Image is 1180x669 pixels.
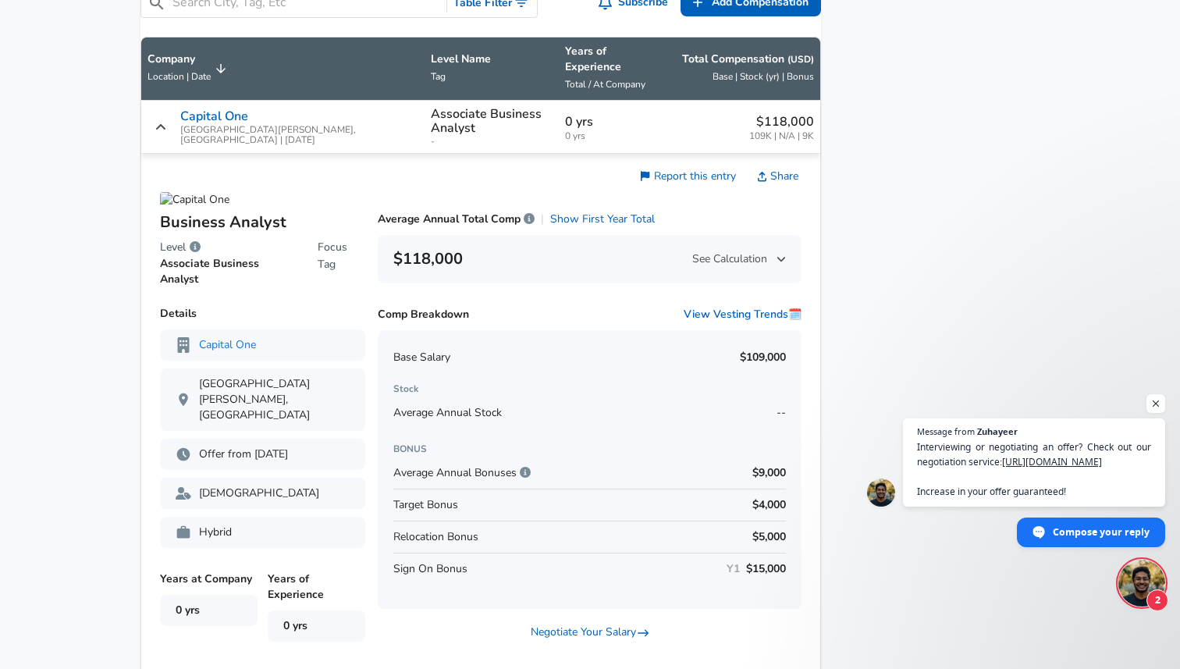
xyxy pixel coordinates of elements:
[176,525,350,540] p: Hybrid
[393,529,478,545] span: Relocation Bonus
[654,169,736,183] span: Report this entry
[684,307,801,322] button: View Vesting Trends🗓️
[160,211,365,234] p: Business Analyst
[147,52,231,86] span: CompanyLocation | Date
[749,131,814,141] span: 109K | N/A | 9K
[160,256,293,287] p: Associate Business Analyst
[752,497,786,513] p: $4,000
[1118,560,1165,607] div: Open chat
[541,212,544,227] p: |
[713,70,814,83] span: Base | Stock (yr) | Bonus
[524,212,535,226] span: We calculate your average annual total compensation by adding your base salary to the average of ...
[565,44,649,75] p: Years of Experience
[565,78,645,91] span: Total / At Company
[752,465,786,481] p: $9,000
[727,561,740,577] span: Y1
[199,337,256,353] a: Capital One
[917,427,975,436] span: Message from
[393,465,531,481] span: Average Annual Bonuses
[318,239,365,273] h6: Focus Tag
[180,125,418,145] span: [GEOGRAPHIC_DATA][PERSON_NAME], [GEOGRAPHIC_DATA] | [DATE]
[917,439,1151,499] span: Interviewing or negotiating an offer? Check out our negotiation service: Increase in your offer g...
[787,53,814,66] button: (USD)
[746,561,786,577] span: $15,000
[160,571,258,626] p: Years at Company
[160,192,229,208] img: Capital One
[393,441,786,457] h6: BONUS
[431,52,553,67] p: Level Name
[565,112,649,131] p: 0 yrs
[160,239,186,256] span: Level
[1053,518,1150,546] span: Compose your reply
[770,169,798,184] span: Share
[176,603,200,617] span: 0 yrs
[662,52,814,86] span: Total Compensation (USD) Base | Stock (yr) | Bonus
[378,307,469,322] p: Comp Breakdown
[147,52,211,67] p: Company
[160,306,365,322] p: Details
[550,212,655,227] button: Show First Year Total
[176,376,350,423] p: [GEOGRAPHIC_DATA][PERSON_NAME], [GEOGRAPHIC_DATA]
[692,251,786,267] span: See Calculation
[431,70,446,83] span: Tag
[740,350,786,365] p: $109,000
[393,397,786,429] div: --
[1146,589,1168,611] span: 2
[378,212,535,227] p: Average Annual Total Comp
[393,405,502,420] span: Average Annual Stock
[176,447,350,462] p: Offer from [DATE]
[393,350,450,365] span: Base Salary
[190,239,201,256] span: Levels are a company's method of standardizing employee's scope of assumed ability, responsibilit...
[431,137,553,147] span: -
[682,52,814,67] p: Total Compensation
[393,497,458,513] span: Target Bonus
[749,112,814,131] p: $118,000
[180,109,248,123] p: Capital One
[565,131,649,141] span: 0 yrs
[977,427,1018,436] span: Zuhayeer
[393,381,786,397] h6: Stock
[531,625,649,640] a: Negotiate Your Salary
[147,70,211,83] span: Location | Date
[431,107,553,135] p: Associate Business Analyst
[176,486,350,501] p: [DEMOGRAPHIC_DATA]
[393,247,463,272] h6: $118,000
[393,561,467,577] span: Sign On Bonus
[268,610,365,642] span: 0 yrs
[752,529,786,545] p: $5,000
[268,571,365,642] p: Years of Experience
